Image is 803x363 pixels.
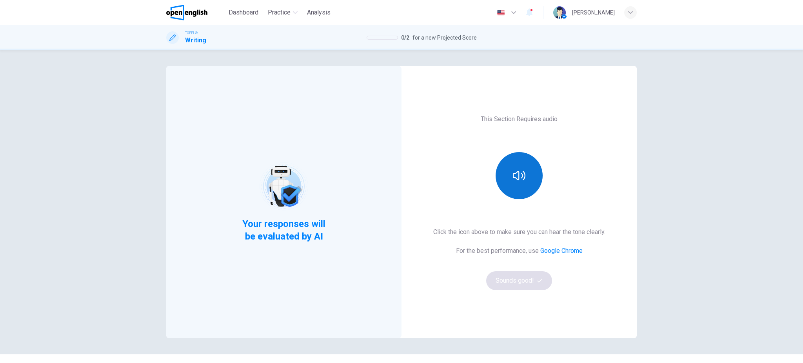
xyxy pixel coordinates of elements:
[268,8,291,17] span: Practice
[166,5,207,20] img: OpenEnglish logo
[185,30,198,36] span: TOEFL®
[229,8,258,17] span: Dashboard
[304,5,334,20] button: Analysis
[412,33,477,42] span: for a new Projected Score
[225,5,262,20] button: Dashboard
[401,33,409,42] span: 0 / 2
[572,8,615,17] div: [PERSON_NAME]
[496,10,506,16] img: en
[540,247,583,254] a: Google Chrome
[259,162,309,211] img: robot icon
[456,246,583,256] h6: For the best performance, use
[236,218,332,243] span: Your responses will be evaluated by AI
[265,5,301,20] button: Practice
[553,6,566,19] img: Profile picture
[166,5,225,20] a: OpenEnglish logo
[307,8,331,17] span: Analysis
[433,227,605,237] h6: Click the icon above to make sure you can hear the tone clearly.
[481,114,558,124] h6: This Section Requires audio
[185,36,206,45] h1: Writing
